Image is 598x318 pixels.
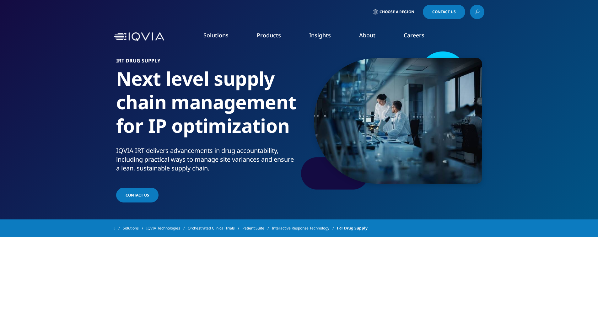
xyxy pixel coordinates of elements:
[314,58,482,184] img: 2144_scientists-working-at-medical-research-laboratory.jpg
[188,223,242,234] a: Orchestrated Clinical Trials
[123,223,146,234] a: Solutions
[114,32,164,41] img: IQVIA Healthcare Information Technology and Pharma Clinical Research Company
[272,223,337,234] a: Interactive Response Technology
[126,192,149,198] span: CONTACT US
[116,67,297,146] h1: Next level supply chain management for IP optimization
[404,31,424,39] a: Careers
[203,31,229,39] a: Solutions
[309,31,331,39] a: Insights
[242,223,272,234] a: Patient Suite
[432,10,456,14] span: Contact Us
[257,31,281,39] a: Products
[167,22,484,51] nav: Primary
[116,58,297,67] h6: IRT DRUG SUPPLY
[359,31,375,39] a: About
[423,5,465,19] a: Contact Us
[116,146,297,176] p: IQVIA IRT delivers advancements in drug accountability, including practical ways to manage site v...
[116,188,159,202] a: CONTACT US
[337,223,368,234] span: IRT Drug Supply
[380,9,414,14] span: Choose a Region
[146,223,188,234] a: IQVIA Technologies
